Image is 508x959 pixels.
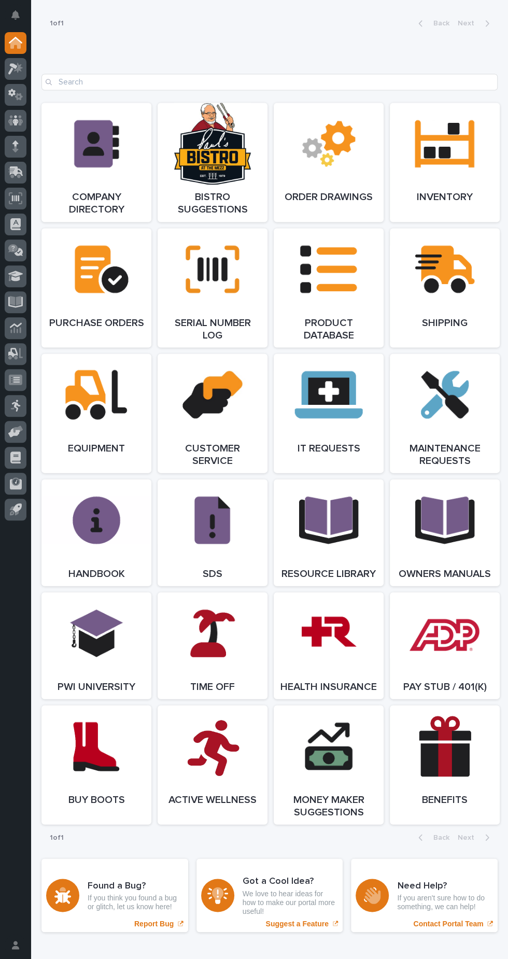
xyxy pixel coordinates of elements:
[41,479,151,586] a: Handbook
[243,876,338,887] h3: Got a Cool Idea?
[458,20,481,27] span: Next
[427,834,449,841] span: Back
[265,919,328,928] p: Suggest a Feature
[390,592,500,699] a: Pay Stub / 401(k)
[390,354,500,473] a: Maintenance Requests
[158,592,267,699] a: Time Off
[41,103,151,222] a: Company Directory
[41,592,151,699] a: PWI University
[88,893,184,911] p: If you think you found a bug or glitch, let us know here!
[158,354,267,473] a: Customer Service
[454,833,498,842] button: Next
[274,354,384,473] a: IT Requests
[413,919,483,928] p: Contact Portal Team
[41,858,188,932] a: Report Bug
[390,479,500,586] a: Owners Manuals
[454,19,498,28] button: Next
[41,228,151,347] a: Purchase Orders
[158,705,267,824] a: Active Wellness
[88,880,184,892] h3: Found a Bug?
[351,858,498,932] a: Contact Portal Team
[410,19,454,28] button: Back
[427,20,449,27] span: Back
[13,10,26,27] div: Notifications
[41,825,72,850] p: 1 of 1
[41,74,498,90] input: Search
[410,833,454,842] button: Back
[390,103,500,222] a: Inventory
[274,479,384,586] a: Resource Library
[274,592,384,699] a: Health Insurance
[134,919,174,928] p: Report Bug
[274,705,384,824] a: Money Maker Suggestions
[390,228,500,347] a: Shipping
[458,834,481,841] span: Next
[158,103,267,222] a: Bistro Suggestions
[41,705,151,824] a: Buy Boots
[158,479,267,586] a: SDS
[390,705,500,824] a: Benefits
[41,11,72,36] p: 1 of 1
[397,893,493,911] p: If you aren't sure how to do something, we can help!
[158,228,267,347] a: Serial Number Log
[41,354,151,473] a: Equipment
[397,880,493,892] h3: Need Help?
[274,103,384,222] a: Order Drawings
[5,4,26,26] button: Notifications
[196,858,343,932] a: Suggest a Feature
[243,889,338,915] p: We love to hear ideas for how to make our portal more useful!
[274,228,384,347] a: Product Database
